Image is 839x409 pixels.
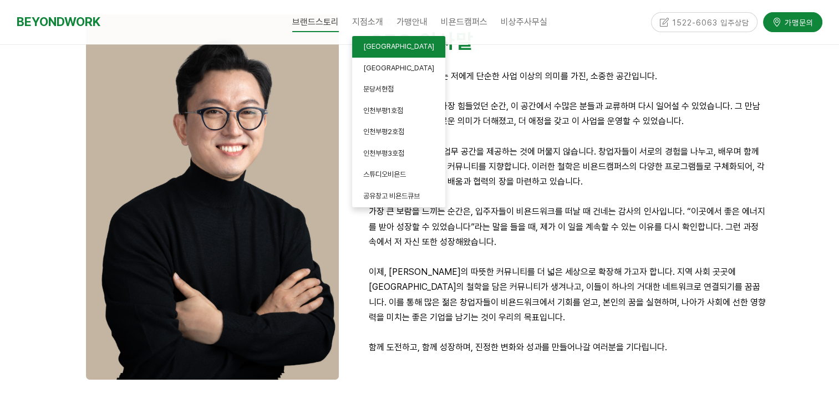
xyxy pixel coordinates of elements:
[292,13,339,32] span: 브랜드스토리
[352,79,445,100] a: 분당서현점
[434,8,494,36] a: 비욘드캠퍼스
[286,8,345,36] a: 브랜드스토리
[363,64,434,72] span: [GEOGRAPHIC_DATA]
[763,12,822,32] a: 가맹문의
[781,17,813,28] span: 가맹문의
[396,17,428,27] span: 가맹안내
[494,8,554,36] a: 비상주사무실
[390,8,434,36] a: 가맹안내
[352,121,445,143] a: 인천부평2호점
[369,264,766,325] p: 이제, [PERSON_NAME]의 따뜻한 커뮤니티를 더 넓은 세상으로 확장해 가고자 합니다. 지역 사회 곳곳에 [GEOGRAPHIC_DATA]의 철학을 담은 커뮤니티가 생겨나...
[352,186,445,207] a: 공유창고 비욘드큐브
[352,143,445,165] a: 인천부평3호점
[352,100,445,122] a: 인천부평1호점
[501,17,547,27] span: 비상주사무실
[17,12,100,32] a: BEYONDWORK
[369,204,766,249] p: 가장 큰 보람을 느끼는 순간은, 입주자들이 비욘드워크를 떠날 때 건네는 감사의 인사입니다. “이곳에서 좋은 에너지를 받아 성장할 수 있었습니다”라는 말을 들을 때, 제가 이 ...
[363,42,434,50] span: [GEOGRAPHIC_DATA]
[352,36,445,58] a: [GEOGRAPHIC_DATA]
[345,8,390,36] a: 지점소개
[369,69,766,84] p: [PERSON_NAME]는 저에게 단순한 사업 이상의 의미를 가진, 소중한 공간입니다.
[363,85,394,93] span: 분당서현점
[369,144,766,190] p: 비욘드워크는 단순히 업무 공간을 제공하는 것에 머물지 않습니다. 창업자들이 서로의 경험을 나누고, 배우며 함께 성장할 수 있는 진정한 커뮤니티를 지향합니다. 이러한 철학은 비...
[352,164,445,186] a: 스튜디오비욘드
[363,127,404,136] span: 인천부평2호점
[363,170,406,178] span: 스튜디오비욘드
[352,17,383,27] span: 지점소개
[441,17,487,27] span: 비욘드캠퍼스
[363,106,403,115] span: 인천부평1호점
[369,99,766,129] p: 회사를 나와 제 인생 가장 힘들었던 순간, 이 공간에서 수많은 분들과 교류하며 다시 일어설 수 있었습니다. 그 만남들을 통해 제 삶의 새로운 의미가 더해졌고, 더 애정을 갖고...
[363,192,420,200] span: 공유창고 비욘드큐브
[363,149,404,157] span: 인천부평3호점
[369,340,766,355] p: 함께 도전하고, 함께 성장하며, 진정한 변화와 성과를 만들어나갈 여러분을 기다립니다.
[352,58,445,79] a: [GEOGRAPHIC_DATA]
